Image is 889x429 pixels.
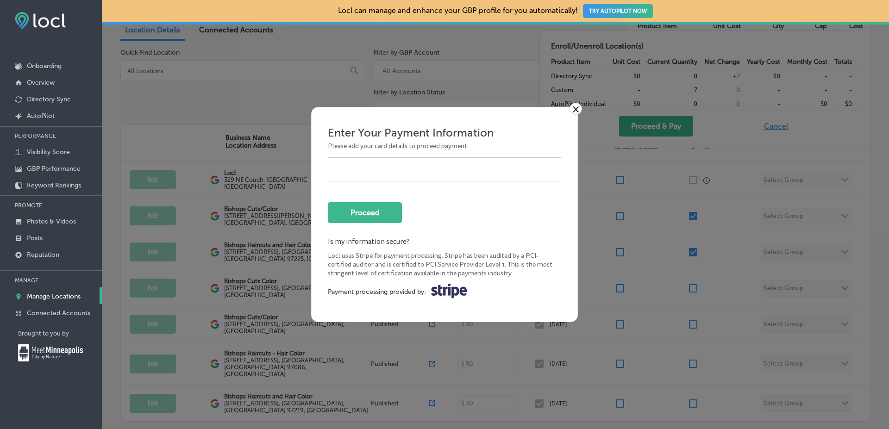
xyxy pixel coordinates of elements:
[27,79,55,87] p: Overview
[328,288,426,296] label: Payment processing provided by:
[27,112,55,120] p: AutoPilot
[328,202,402,223] button: Proceed
[27,218,76,225] p: Photos & Videos
[15,12,66,29] img: fda3e92497d09a02dc62c9cd864e3231.png
[570,103,582,115] a: ×
[27,251,59,259] p: Reputation
[328,251,561,278] label: Locl uses Stripe for payment processing. Stripe has been audited by a PCI-certified auditor and i...
[27,181,81,189] p: Keyword Rankings
[27,148,70,156] p: Visibility Score
[18,344,83,361] img: Meet Minneapolis
[27,62,62,70] p: Onboarding
[27,292,81,300] p: Manage Locations
[328,126,561,139] h1: Enter Your Payment Information
[27,309,90,317] p: Connected Accounts
[27,234,43,242] p: Posts
[328,237,561,247] label: Is my information secure?
[328,142,561,150] div: Please add your card details to proceed payment.
[18,330,102,337] p: Brought to you by
[583,4,653,18] button: TRY AUTOPILOT NOW
[27,95,71,103] p: Directory Sync
[27,165,81,173] p: GBP Performance
[335,165,554,173] iframe: Secure card payment input frame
